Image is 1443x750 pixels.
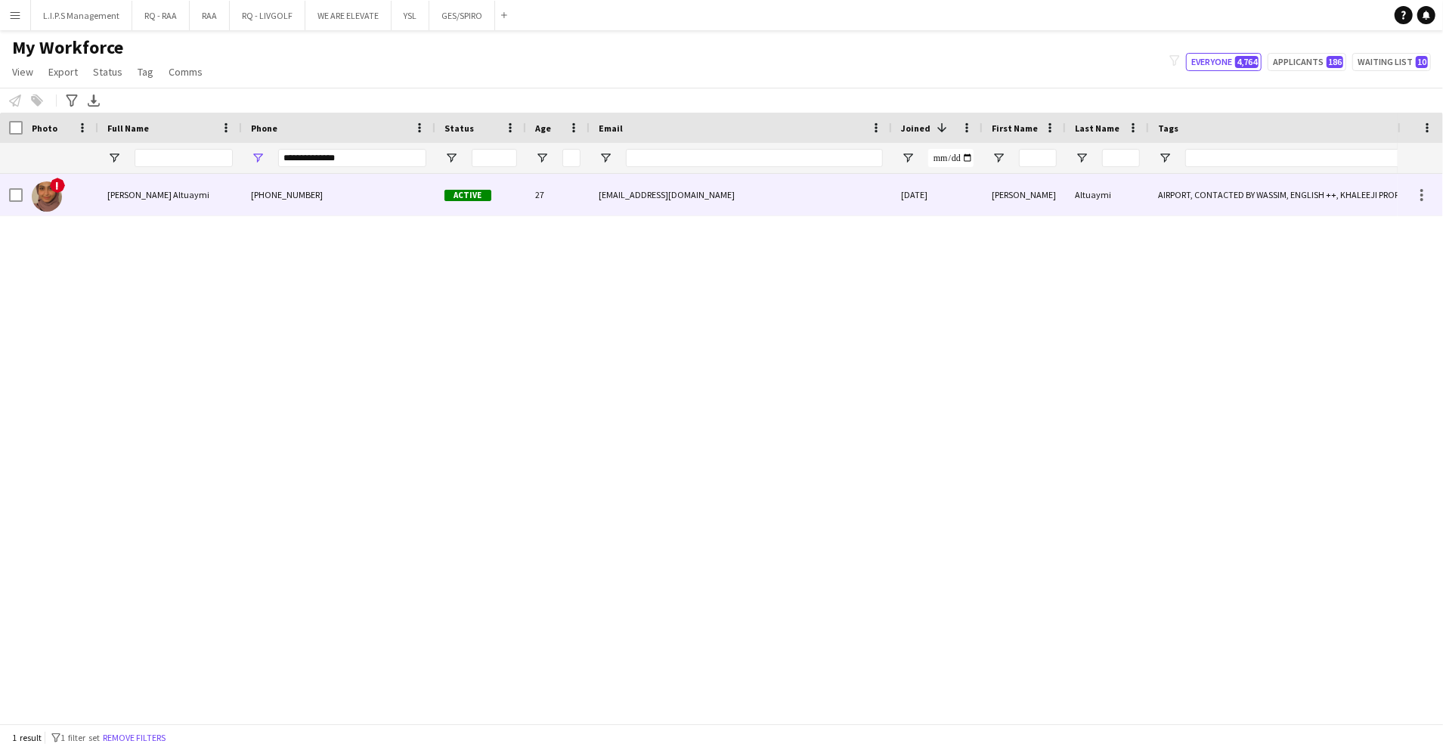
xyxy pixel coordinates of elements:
[1186,53,1262,71] button: Everyone4,764
[983,174,1066,215] div: [PERSON_NAME]
[242,174,435,215] div: [PHONE_NUMBER]
[1158,122,1178,134] span: Tags
[444,122,474,134] span: Status
[535,122,551,134] span: Age
[1416,56,1428,68] span: 10
[429,1,495,30] button: GES/SPIRO
[42,62,84,82] a: Export
[1075,122,1119,134] span: Last Name
[31,1,132,30] button: L.I.P.S Management
[107,189,209,200] span: [PERSON_NAME] ‏Altuaymi
[32,122,57,134] span: Photo
[626,149,883,167] input: Email Filter Input
[1352,53,1431,71] button: Waiting list10
[6,62,39,82] a: View
[278,149,426,167] input: Phone Filter Input
[1327,56,1343,68] span: 186
[50,178,65,193] span: !
[60,732,100,743] span: 1 filter set
[444,190,491,201] span: Active
[135,149,233,167] input: Full Name Filter Input
[132,1,190,30] button: RQ - RAA
[444,151,458,165] button: Open Filter Menu
[169,65,203,79] span: Comms
[1075,151,1088,165] button: Open Filter Menu
[392,1,429,30] button: YSL
[535,151,549,165] button: Open Filter Menu
[107,122,149,134] span: Full Name
[251,151,265,165] button: Open Filter Menu
[100,730,169,746] button: Remove filters
[1268,53,1346,71] button: Applicants186
[190,1,230,30] button: RAA
[305,1,392,30] button: WE ARE ELEVATE
[1102,149,1140,167] input: Last Name Filter Input
[1066,174,1149,215] div: ‏Altuaymi
[1235,56,1259,68] span: 4,764
[901,151,915,165] button: Open Filter Menu
[12,36,123,59] span: My Workforce
[251,122,277,134] span: Phone
[85,91,103,110] app-action-btn: Export XLSX
[32,181,62,212] img: Atheer khaled ‏Altuaymi
[87,62,129,82] a: Status
[138,65,153,79] span: Tag
[590,174,892,215] div: [EMAIL_ADDRESS][DOMAIN_NAME]
[1019,149,1057,167] input: First Name Filter Input
[12,65,33,79] span: View
[599,122,623,134] span: Email
[928,149,974,167] input: Joined Filter Input
[48,65,78,79] span: Export
[526,174,590,215] div: 27
[599,151,612,165] button: Open Filter Menu
[63,91,81,110] app-action-btn: Advanced filters
[992,122,1038,134] span: First Name
[107,151,121,165] button: Open Filter Menu
[163,62,209,82] a: Comms
[901,122,931,134] span: Joined
[472,149,517,167] input: Status Filter Input
[132,62,159,82] a: Tag
[562,149,581,167] input: Age Filter Input
[1158,151,1172,165] button: Open Filter Menu
[892,174,983,215] div: [DATE]
[230,1,305,30] button: RQ - LIVGOLF
[93,65,122,79] span: Status
[992,151,1005,165] button: Open Filter Menu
